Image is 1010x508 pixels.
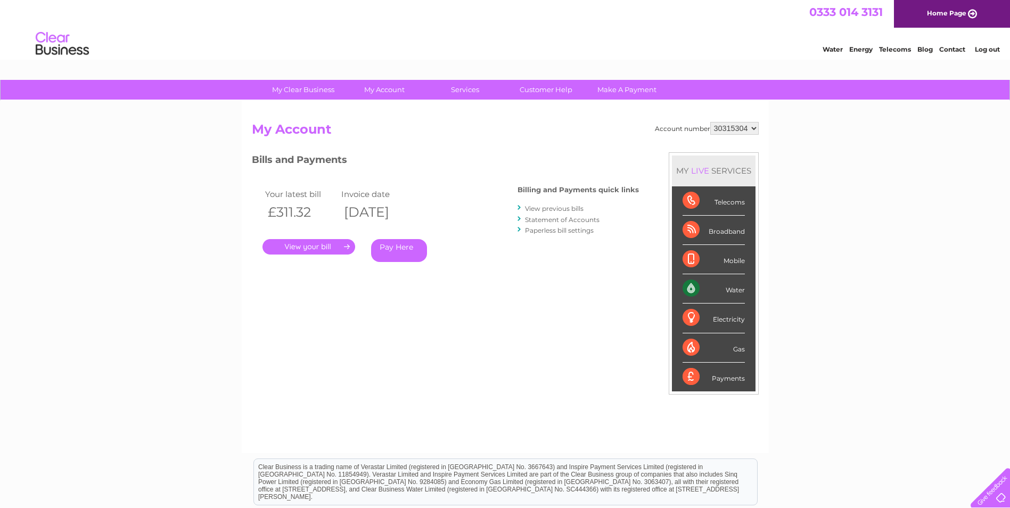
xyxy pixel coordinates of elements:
[262,187,339,201] td: Your latest bill
[252,122,759,142] h2: My Account
[339,201,415,223] th: [DATE]
[518,186,639,194] h4: Billing and Payments quick links
[502,80,590,100] a: Customer Help
[683,363,745,391] div: Payments
[683,333,745,363] div: Gas
[259,80,347,100] a: My Clear Business
[252,152,639,171] h3: Bills and Payments
[672,155,756,186] div: MY SERVICES
[525,216,600,224] a: Statement of Accounts
[525,226,594,234] a: Paperless bill settings
[683,245,745,274] div: Mobile
[809,5,883,19] a: 0333 014 3131
[939,45,965,53] a: Contact
[339,187,415,201] td: Invoice date
[683,304,745,333] div: Electricity
[849,45,873,53] a: Energy
[371,239,427,262] a: Pay Here
[975,45,1000,53] a: Log out
[917,45,933,53] a: Blog
[35,28,89,60] img: logo.png
[262,239,355,255] a: .
[254,6,757,52] div: Clear Business is a trading name of Verastar Limited (registered in [GEOGRAPHIC_DATA] No. 3667643...
[689,166,711,176] div: LIVE
[421,80,509,100] a: Services
[655,122,759,135] div: Account number
[340,80,428,100] a: My Account
[262,201,339,223] th: £311.32
[683,186,745,216] div: Telecoms
[525,204,584,212] a: View previous bills
[879,45,911,53] a: Telecoms
[683,274,745,304] div: Water
[583,80,671,100] a: Make A Payment
[683,216,745,245] div: Broadband
[823,45,843,53] a: Water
